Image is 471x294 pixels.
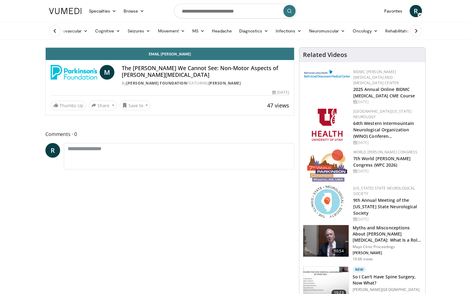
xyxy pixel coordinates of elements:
a: Headache [208,25,235,37]
a: Seizures [124,25,154,37]
img: VuMedi Logo [49,8,82,14]
h3: Myths and Misconceptions About [PERSON_NAME][MEDICAL_DATA]: What Is a Role of … [353,225,422,243]
div: [DATE] [353,168,420,174]
a: Cerebrovascular [45,25,91,37]
input: Search topics, interventions [174,4,297,18]
h3: So I Can't Have Spine Surgery, Now What? [353,274,422,286]
a: Cognitive [91,25,124,37]
div: [DATE] [272,90,289,95]
a: 2025 Annual Online BIDMC [MEDICAL_DATA] CME Course [353,86,415,99]
img: Parkinson's Foundation [51,65,97,80]
a: Email [PERSON_NAME] [46,48,294,60]
div: [DATE] [353,140,420,145]
button: Save to [120,100,151,110]
a: M [100,65,114,80]
p: Mayo Clinic Proceedings [353,244,422,249]
a: 64th Western Intermountain Neurological Organization (WINO) Conferen… [353,120,414,139]
span: 47 views [267,102,289,109]
div: By FEATURING [122,81,289,86]
a: 10:54 Myths and Misconceptions About [PERSON_NAME][MEDICAL_DATA]: What Is a Role of … Mayo Clinic... [303,225,422,262]
a: World [PERSON_NAME] Congress [353,149,418,155]
p: 10.6K views [353,257,373,262]
div: [DATE] [353,217,420,222]
span: 10:54 [331,248,346,254]
a: Diagnostics [235,25,272,37]
a: [PERSON_NAME] Foundation [126,81,187,86]
h4: Related Videos [303,51,347,58]
a: [US_STATE] State Neurological Society [353,186,415,196]
img: dd4ea4d2-548e-40e2-8487-b77733a70694.150x105_q85_crop-smart_upscale.jpg [303,225,349,257]
a: R [45,143,60,158]
a: Oncology [349,25,382,37]
a: R [410,5,422,17]
a: BIDMC [PERSON_NAME][MEDICAL_DATA] and [MEDICAL_DATA] Center [353,69,399,85]
p: [PERSON_NAME] [353,251,422,255]
span: Comments 0 [45,130,294,138]
a: [PERSON_NAME] [209,81,241,86]
img: f6362829-b0a3-407d-a044-59546adfd345.png.150x105_q85_autocrop_double_scale_upscale_version-0.2.png [312,109,343,141]
a: Specialties [85,5,120,17]
a: 9th Annual Meeting of the [US_STATE] State Neurological Society [353,197,417,216]
img: 71a8b48c-8850-4916-bbdd-e2f3ccf11ef9.png.150x105_q85_autocrop_double_scale_upscale_version-0.2.png [311,186,343,218]
a: Infections [272,25,305,37]
img: c96b19ec-a48b-46a9-9095-935f19585444.png.150x105_q85_autocrop_double_scale_upscale_version-0.2.png [304,70,350,77]
div: [DATE] [353,99,420,105]
a: [GEOGRAPHIC_DATA][US_STATE] Neurology [353,109,412,119]
a: Browse [120,5,148,17]
a: Movement [154,25,189,37]
a: Thumbs Up [51,101,86,110]
p: [PERSON_NAME][GEOGRAPHIC_DATA] [353,287,422,292]
img: 16fe1da8-a9a0-4f15-bd45-1dd1acf19c34.png.150x105_q85_autocrop_double_scale_upscale_version-0.2.png [307,149,347,182]
a: Favorites [381,5,406,17]
a: Rehabilitation [381,25,415,37]
video-js: Video Player [46,47,294,48]
button: Share [89,100,117,110]
a: Neuromuscular [305,25,349,37]
h4: The [PERSON_NAME] We Cannot See: Non-Motor Aspects of [PERSON_NAME][MEDICAL_DATA] [122,65,289,78]
p: New [353,266,366,273]
a: 7th World [PERSON_NAME] Congress (WPC 2026) [353,156,411,168]
a: MS [189,25,208,37]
